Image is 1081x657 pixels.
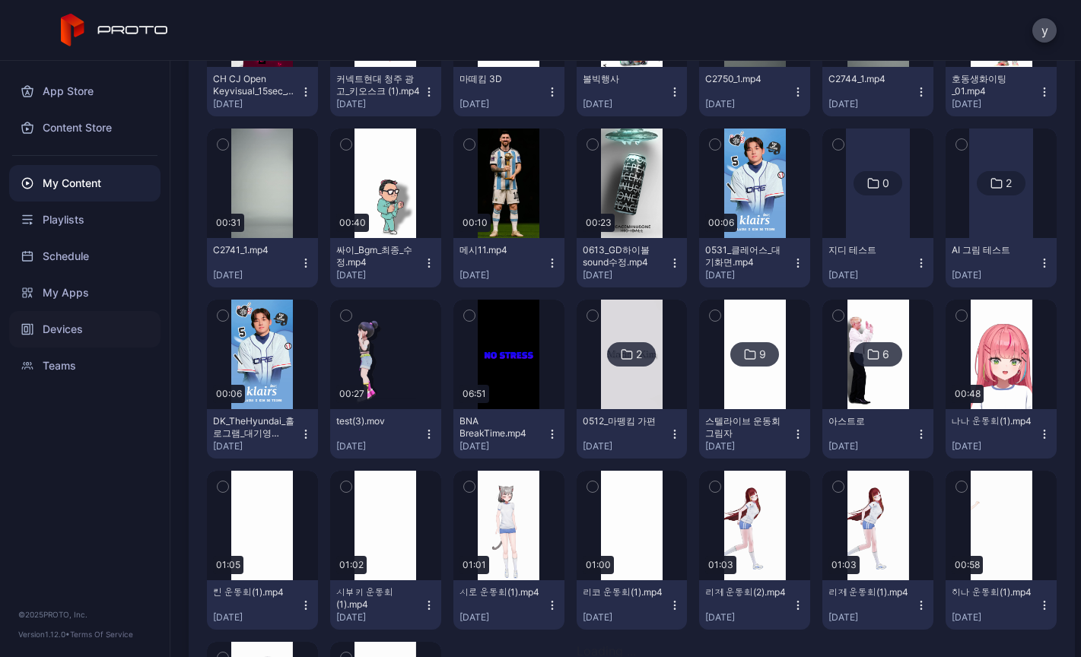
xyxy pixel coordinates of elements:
button: 스텔라이브 운동회 그림자[DATE] [699,409,810,459]
div: [DATE] [952,440,1038,452]
button: 아스트로[DATE] [822,409,933,459]
div: C2750_1.mp4 [705,73,789,85]
div: DK_TheHyundai_홀로그램_대기영상.mp4 [213,415,297,440]
button: 0531_클레어스_대기화면.mp4[DATE] [699,238,810,287]
button: DK_TheHyundai_홀로그램_대기영상.mp4[DATE] [207,409,318,459]
button: 시부키 운동회(1).mp4[DATE] [330,580,441,630]
button: y [1032,18,1057,43]
div: [DATE] [583,98,669,110]
button: 리코 운동회(1).mp4[DATE] [577,580,688,630]
div: [DATE] [828,440,915,452]
button: CH CJ Open Keyvisual_15sec_V.mp4[DATE] [207,67,318,116]
div: [DATE] [213,440,300,452]
button: 볼빅행사[DATE] [577,67,688,116]
a: My Apps [9,275,161,311]
button: 리제 운동회(1).mp4[DATE] [822,580,933,630]
button: 호동생화이팅_01.mp4[DATE] [946,67,1057,116]
div: 0 [882,176,889,190]
div: C2741_1.mp4 [213,244,297,256]
div: [DATE] [336,269,423,281]
div: 시로 운동회(1).mp4 [459,586,543,598]
div: test(3).mov [336,415,420,427]
div: 리코 운동회(1).mp4 [583,586,666,598]
div: [DATE] [705,98,792,110]
div: [DATE] [459,611,546,624]
div: 0512_마뗑킴 가편 [583,415,666,427]
div: [DATE] [459,269,546,281]
button: 리제 운동회(2).mp4[DATE] [699,580,810,630]
div: [DATE] [828,98,915,110]
button: 커넥트현대 청주 광고_키오스크 (1).mp4[DATE] [330,67,441,116]
div: [DATE] [459,98,546,110]
button: 지디 테스트[DATE] [822,238,933,287]
div: [DATE] [213,269,300,281]
button: 싸이_Bgm_최종_수정.mp4[DATE] [330,238,441,287]
div: 6 [882,348,889,361]
a: Teams [9,348,161,384]
button: BNA BreakTime.mp4[DATE] [453,409,564,459]
div: 히나 운동회(1).mp4 [952,586,1035,598]
button: C2750_1.mp4[DATE] [699,67,810,116]
div: 싸이_Bgm_최종_수정.mp4 [336,244,420,268]
a: My Content [9,165,161,202]
div: CH CJ Open Keyvisual_15sec_V.mp4 [213,73,297,97]
div: AI 그림 테스트 [952,244,1035,256]
div: 마떼킴 3D [459,73,543,85]
button: 린 운동회(1).mp4[DATE] [207,580,318,630]
div: 리제 운동회(2).mp4 [705,586,789,598]
div: 2 [636,348,642,361]
a: App Store [9,73,161,109]
div: 나나 운동회(1).mp4 [952,415,1035,427]
div: [DATE] [213,98,300,110]
div: 2 [1006,176,1012,190]
div: [DATE] [583,269,669,281]
div: 시부키 운동회(1).mp4 [336,586,420,611]
div: [DATE] [583,611,669,624]
div: [DATE] [336,98,423,110]
div: [DATE] [952,98,1038,110]
div: 스텔라이브 운동회 그림자 [705,415,789,440]
div: [DATE] [213,611,300,624]
div: 볼빅행사 [583,73,666,85]
div: 커넥트현대 청주 광고_키오스크 (1).mp4 [336,73,420,97]
a: Schedule [9,238,161,275]
div: 리제 운동회(1).mp4 [828,586,912,598]
button: 메시11.mp4[DATE] [453,238,564,287]
button: 0613_GD하이볼 sound수정.mp4[DATE] [577,238,688,287]
button: test(3).mov[DATE] [330,409,441,459]
div: [DATE] [952,611,1038,624]
div: 지디 테스트 [828,244,912,256]
div: 메시11.mp4 [459,244,543,256]
a: Devices [9,311,161,348]
a: Playlists [9,202,161,238]
button: C2741_1.mp4[DATE] [207,238,318,287]
div: [DATE] [828,269,915,281]
div: 0613_GD하이볼 sound수정.mp4 [583,244,666,268]
div: 린 운동회(1).mp4 [213,586,297,598]
button: 시로 운동회(1).mp4[DATE] [453,580,564,630]
a: Content Store [9,109,161,146]
div: [DATE] [583,440,669,452]
div: BNA BreakTime.mp4 [459,415,543,440]
div: [DATE] [705,440,792,452]
a: Terms Of Service [70,630,133,639]
div: C2744_1.mp4 [828,73,912,85]
div: [DATE] [336,611,423,624]
div: [DATE] [952,269,1038,281]
button: C2744_1.mp4[DATE] [822,67,933,116]
button: 히나 운동회(1).mp4[DATE] [946,580,1057,630]
button: 0512_마뗑킴 가편[DATE] [577,409,688,459]
span: Version 1.12.0 • [18,630,70,639]
div: [DATE] [336,440,423,452]
div: [DATE] [459,440,546,452]
button: 나나 운동회(1).mp4[DATE] [946,409,1057,459]
div: 호동생화이팅_01.mp4 [952,73,1035,97]
button: 마떼킴 3D[DATE] [453,67,564,116]
div: 아스트로 [828,415,912,427]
